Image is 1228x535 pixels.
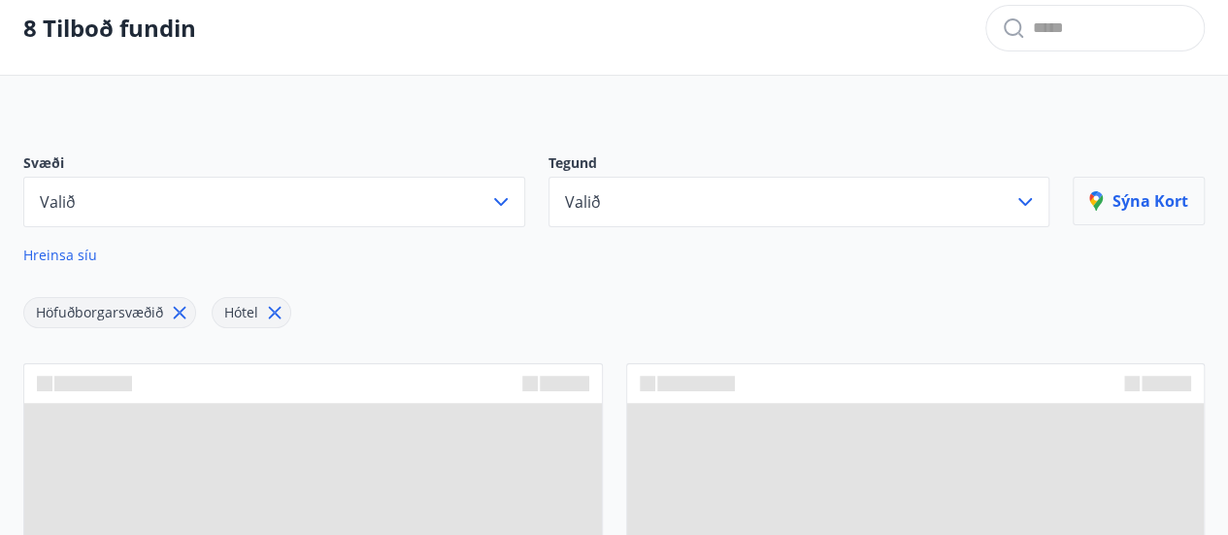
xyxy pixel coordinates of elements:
p: 8 Tilboð fundin [23,12,196,45]
p: Sýna kort [1089,190,1188,212]
div: Hótel [212,297,291,328]
p: Svæði [23,153,525,177]
button: Valið [23,177,525,227]
span: Valið [40,191,76,213]
button: Valið [548,177,1050,227]
span: Valið [565,191,601,213]
button: Sýna kort [1073,177,1205,225]
span: Höfuðborgarsvæðið [36,303,163,321]
div: Höfuðborgarsvæðið [23,297,196,328]
p: Tegund [548,153,1050,177]
span: Hreinsa síu [23,246,97,264]
span: Hótel [224,303,258,321]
